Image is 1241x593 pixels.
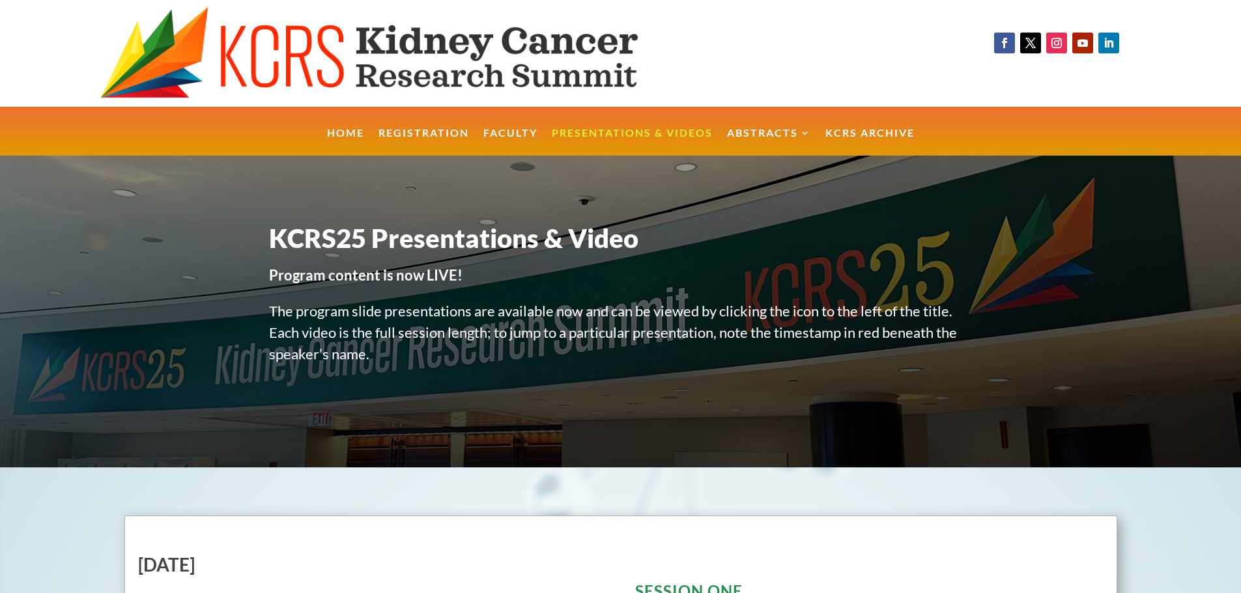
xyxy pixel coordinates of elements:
p: The program slide presentations are available now and can be viewed by clicking the icon to the l... [269,300,973,379]
a: Registration [378,128,469,156]
h2: [DATE] [138,555,606,580]
a: Presentations & Videos [552,128,713,156]
a: Follow on X [1020,33,1041,53]
img: KCRS generic logo wide [100,7,704,100]
a: Faculty [483,128,537,156]
a: KCRS Archive [825,128,915,156]
a: Follow on Instagram [1046,33,1067,53]
a: Home [327,128,364,156]
span: KCRS25 Presentations & Video [269,223,638,254]
a: Follow on LinkedIn [1098,33,1119,53]
a: Follow on Facebook [994,33,1015,53]
strong: Program content is now LIVE! [269,266,463,284]
a: Follow on Youtube [1072,33,1093,53]
a: Abstracts [727,128,811,156]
